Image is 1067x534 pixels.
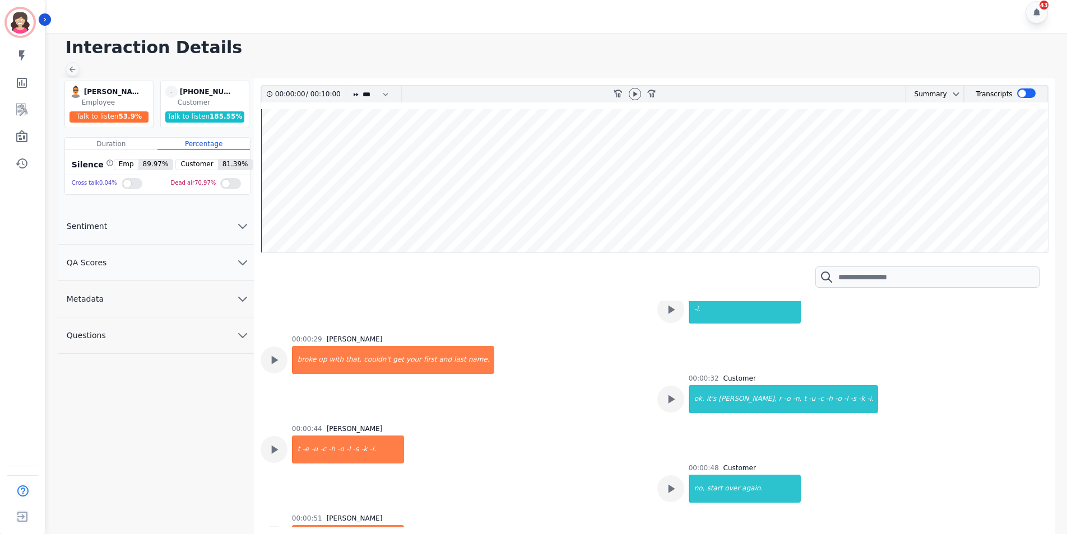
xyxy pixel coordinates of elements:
[293,435,301,463] div: t
[292,335,322,344] div: 00:00:29
[310,435,319,463] div: -u
[292,514,322,523] div: 00:00:51
[138,160,173,170] span: 89.97 %
[327,424,383,433] div: [PERSON_NAME]
[723,475,741,503] div: over
[65,138,157,150] div: Duration
[706,385,718,413] div: it's
[405,346,423,374] div: your
[157,138,250,150] div: Percentage
[7,9,34,36] img: Bordered avatar
[352,435,360,463] div: -s
[467,346,494,374] div: name.
[58,330,115,341] span: Questions
[114,160,138,170] span: Emp
[783,385,792,413] div: -o
[118,113,142,120] span: 53.9 %
[58,208,254,245] button: Sentiment chevron down
[308,86,339,102] div: 00:10:00
[1040,1,1049,10] div: 43
[689,463,719,472] div: 00:00:48
[275,86,306,102] div: 00:00:00
[165,111,245,123] div: Talk to listen
[218,160,253,170] span: 81.39 %
[857,385,866,413] div: -k
[58,257,116,268] span: QA Scores
[368,435,403,463] div: -i.
[293,346,318,374] div: broke
[438,346,453,374] div: and
[176,160,217,170] span: Customer
[866,385,878,413] div: -i.
[327,514,383,523] div: [PERSON_NAME]
[976,86,1012,102] div: Transcripts
[817,385,825,413] div: -c
[360,435,368,463] div: -k
[327,435,336,463] div: -h
[236,292,249,306] svg: chevron down
[317,346,328,374] div: up
[66,38,1056,58] h1: Interaction Details
[723,374,756,383] div: Customer
[58,245,254,281] button: QA Scores chevron down
[392,346,405,374] div: get
[236,219,249,233] svg: chevron down
[843,385,850,413] div: -l
[82,98,151,107] div: Employee
[301,435,310,463] div: -e
[84,86,140,98] div: [PERSON_NAME]
[706,475,723,503] div: start
[319,435,327,463] div: -c
[336,435,345,463] div: -o
[178,98,247,107] div: Customer
[180,86,236,98] div: [PHONE_NUMBER]
[850,385,858,413] div: -s
[825,385,834,413] div: -h
[690,475,706,503] div: no,
[58,293,113,305] span: Metadata
[423,346,438,374] div: first
[292,424,322,433] div: 00:00:44
[72,175,117,191] div: Cross talk 0.04 %
[834,385,843,413] div: -o
[328,346,345,374] div: with
[717,385,778,413] div: [PERSON_NAME],
[453,346,467,374] div: last
[275,86,344,102] div: /
[165,86,178,98] span: -
[778,385,783,413] div: r
[327,335,383,344] div: [PERSON_NAME]
[236,329,249,342] svg: chevron down
[69,111,149,123] div: Talk to listen
[236,256,249,269] svg: chevron down
[345,346,363,374] div: that.
[952,90,961,99] svg: chevron down
[906,86,947,102] div: Summary
[723,463,756,472] div: Customer
[171,175,216,191] div: Dead air 70.97 %
[690,296,801,324] div: -i.
[808,385,817,413] div: -u
[741,475,801,503] div: again.
[690,385,706,413] div: ok,
[345,435,352,463] div: -l
[69,159,114,170] div: Silence
[363,346,392,374] div: couldn't
[210,113,242,120] span: 185.55 %
[947,90,961,99] button: chevron down
[792,385,803,413] div: -n,
[58,221,116,232] span: Sentiment
[689,374,719,383] div: 00:00:32
[58,317,254,354] button: Questions chevron down
[58,281,254,317] button: Metadata chevron down
[802,385,808,413] div: t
